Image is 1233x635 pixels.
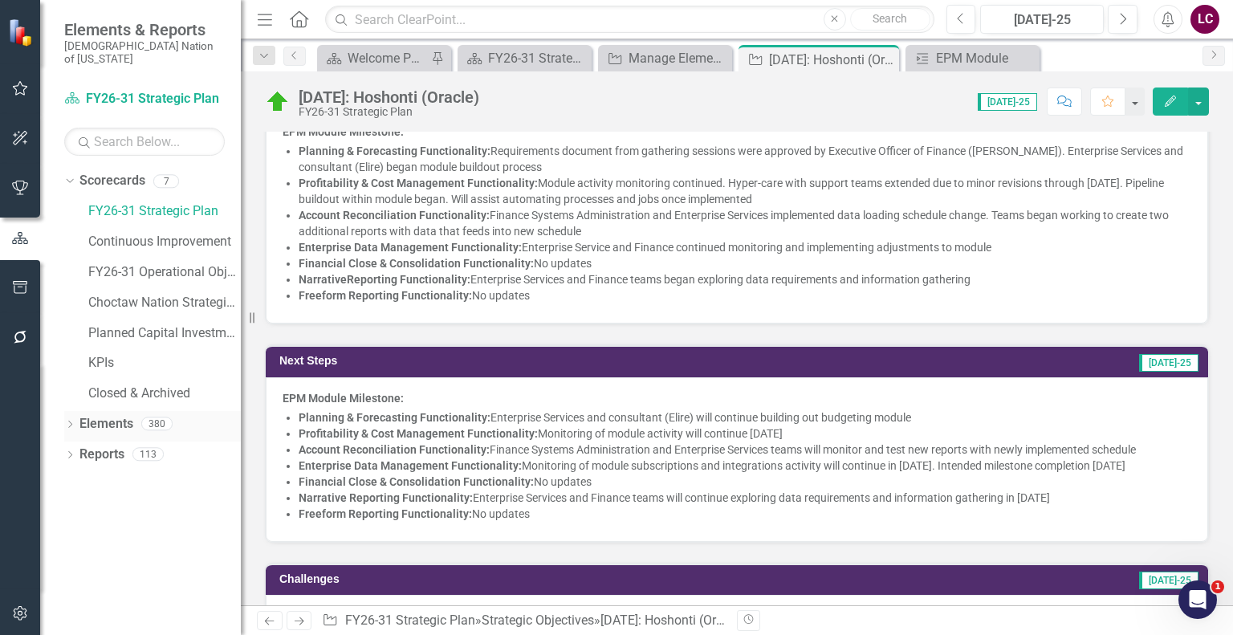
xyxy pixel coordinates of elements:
strong: Account Reconciliation Functionality: [299,443,490,456]
strong: Freeform Reporting Functionality: [299,507,472,520]
strong: Account Reconciliation Functionality: [299,209,490,222]
button: [DATE]-25 [980,5,1104,34]
div: Manage Elements [629,48,728,68]
a: FY26-31 Operational Objectives [88,263,241,282]
div: 113 [132,448,164,462]
a: Welcome Page [321,48,427,68]
div: [DATE]: Hoshonti (Oracle) [600,613,744,628]
strong: Narrative Reporting Functionality: [299,491,473,504]
span: 1 [1211,580,1224,593]
li: Requirements document from gathering sessions were approved by Executive Officer of Finance ([PER... [299,143,1191,175]
div: » » [322,612,725,630]
input: Search Below... [64,128,225,156]
li: Finance Systems Administration and Enterprise Services implemented data loading schedule change. ... [299,207,1191,239]
span: [DATE]-25 [1139,354,1198,372]
div: FY26-31 Strategic Plan [488,48,588,68]
a: Strategic Objectives [482,613,594,628]
a: KPIs [88,354,241,372]
img: On Target [265,89,291,115]
li: No updates [299,287,1191,303]
li: Enterprise Services and consultant (Elire) will continue building out budgeting module [299,409,1191,425]
div: Welcome Page [348,48,427,68]
a: FY26-31 Strategic Plan [462,48,588,68]
li: No updates [299,474,1191,490]
strong: Financial Close & Consolidation Functionality: [299,475,534,488]
img: ClearPoint Strategy [8,18,37,47]
span: Search [873,12,907,25]
li: Enterprise Service and Finance continued monitoring and implementing adjustments to module [299,239,1191,255]
div: [DATE]: Hoshonti (Oracle) [299,88,479,106]
a: Continuous Improvement [88,233,241,251]
div: [DATE]-25 [986,10,1098,30]
li: No updates [299,255,1191,271]
strong: Reporting Functionality: [347,273,470,286]
a: Choctaw Nation Strategic Plan [88,294,241,312]
strong: EPM Module Milestone: [283,392,404,405]
iframe: Intercom live chat [1178,580,1217,619]
a: Elements [79,415,133,434]
a: FY26-31 Strategic Plan [64,90,225,108]
button: LC [1190,5,1219,34]
strong: Planning & Forecasting Functionality: [299,145,490,157]
strong: EPM Module Milestone: [283,125,404,138]
div: [DATE]: Hoshonti (Oracle) [769,50,895,70]
strong: Financial Close & Consolidation Functionality: [299,257,534,270]
a: Manage Elements [602,48,728,68]
div: 380 [141,417,173,431]
button: Search [850,8,930,31]
input: Search ClearPoint... [325,6,934,34]
strong: Freeform Reporting Functionality: [299,289,472,302]
div: 7 [153,174,179,188]
h3: Next Steps [279,355,728,367]
strong: Narrative [299,273,347,286]
strong: Profitability & Cost Management Functionality: [299,427,538,440]
li: Enterprise Services and Finance teams began exploring data requirements and information gathering [299,271,1191,287]
a: Closed & Archived [88,385,241,403]
a: EPM Module [909,48,1036,68]
li: Monitoring of module activity will continue [DATE] [299,425,1191,442]
strong: Planning & Forecasting Functionality: [299,411,490,424]
small: [DEMOGRAPHIC_DATA] Nation of [US_STATE] [64,39,225,66]
strong: Profitability & Cost Management Functionality: [299,177,538,189]
li: Finance Systems Administration and Enterprise Services teams will monitor and test new reports wi... [299,442,1191,458]
li: Monitoring of module subscriptions and integrations activity will continue in [DATE]. Intended mi... [299,458,1191,474]
a: FY26-31 Strategic Plan [88,202,241,221]
a: Reports [79,446,124,464]
div: EPM Module [936,48,1036,68]
strong: Enterprise Data Management Functionality: [299,459,522,472]
li: Module activity monitoring continued. Hyper-care with support teams extended due to minor revisio... [299,175,1191,207]
span: [DATE]-25 [1139,572,1198,589]
span: Elements & Reports [64,20,225,39]
li: Enterprise Services and Finance teams will continue exploring data requirements and information g... [299,490,1191,506]
a: Planned Capital Investments [88,324,241,343]
li: No updates [299,506,1191,522]
span: [DATE]-25 [978,93,1037,111]
div: FY26-31 Strategic Plan [299,106,479,118]
a: FY26-31 Strategic Plan [345,613,475,628]
a: Scorecards [79,172,145,190]
strong: Enterprise Data Management Functionality: [299,241,522,254]
h3: Challenges [279,573,736,585]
